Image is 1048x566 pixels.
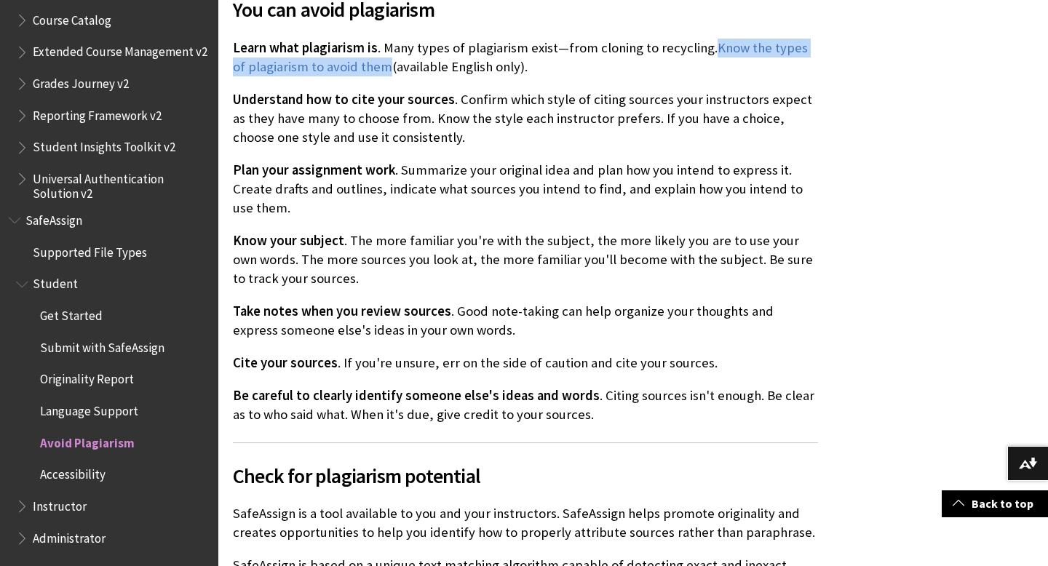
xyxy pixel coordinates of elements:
p: . Summarize your original idea and plan how you intend to express it. Create drafts and outlines,... [233,161,818,218]
span: Know your subject [233,232,344,249]
span: Student [33,272,78,292]
span: Universal Authentication Solution v2 [33,167,208,201]
span: Check for plagiarism potential [233,461,818,491]
span: Cite your sources [233,354,338,371]
span: Learn what plagiarism is [233,39,378,56]
span: Administrator [33,526,106,546]
span: Grades Journey v2 [33,71,129,91]
span: Originality Report [40,367,134,387]
span: Language Support [40,399,138,418]
span: Submit with SafeAssign [40,335,164,355]
span: Avoid Plagiarism [40,431,135,450]
p: . Confirm which style of citing sources your instructors expect as they have many to choose from.... [233,90,818,148]
span: Accessibility [40,463,106,482]
span: Course Catalog [33,8,111,28]
p: . Many types of plagiarism exist—from cloning to recycling. (available English only). [233,39,818,76]
p: SafeAssign is a tool available to you and your instructors. SafeAssign helps promote originality ... [233,504,818,542]
p: . Citing sources isn't enough. Be clear as to who said what. When it's due, give credit to your s... [233,386,818,424]
p: . If you're unsure, err on the side of caution and cite your sources. [233,354,818,372]
span: Extended Course Management v2 [33,40,207,60]
span: Get Started [40,303,103,323]
span: Take notes when you review sources [233,303,451,319]
a: Back to top [942,490,1048,517]
span: Student Insights Toolkit v2 [33,135,175,155]
span: Plan your assignment work [233,162,395,178]
a: Know the types of plagiarism to avoid them [233,39,808,76]
span: Reporting Framework v2 [33,103,162,123]
span: Supported File Types [33,240,147,260]
span: Instructor [33,494,87,514]
span: Be careful to clearly identify someone else's ideas and words [233,387,600,404]
p: . Good note-taking can help organize your thoughts and express someone else's ideas in your own w... [233,302,818,340]
span: Understand how to cite your sources [233,91,455,108]
p: . The more familiar you're with the subject, the more likely you are to use your own words. The m... [233,231,818,289]
span: SafeAssign [25,208,82,228]
nav: Book outline for Blackboard SafeAssign [9,208,210,550]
